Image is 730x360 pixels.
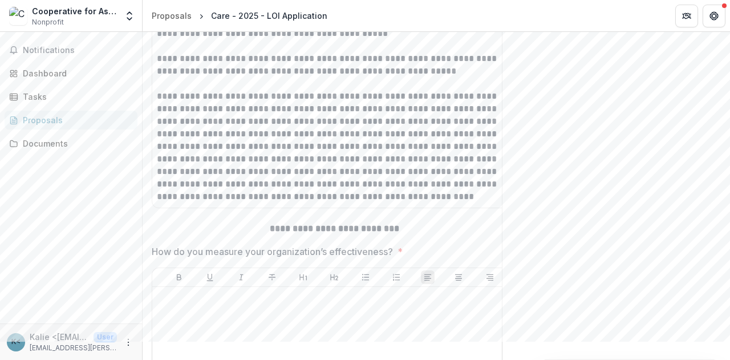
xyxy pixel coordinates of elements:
[421,270,435,284] button: Align Left
[675,5,698,27] button: Partners
[483,270,497,284] button: Align Right
[23,67,128,79] div: Dashboard
[94,332,117,342] p: User
[152,245,393,258] p: How do you measure your organization’s effectiveness?
[23,114,128,126] div: Proposals
[152,10,192,22] div: Proposals
[30,343,117,353] p: [EMAIL_ADDRESS][PERSON_NAME][DOMAIN_NAME]
[32,17,64,27] span: Nonprofit
[30,331,89,343] p: Kalie <[EMAIL_ADDRESS][PERSON_NAME][DOMAIN_NAME]>
[23,137,128,149] div: Documents
[147,7,332,24] nav: breadcrumb
[234,270,248,284] button: Italicize
[390,270,403,284] button: Ordered List
[5,41,137,59] button: Notifications
[23,91,128,103] div: Tasks
[211,10,327,22] div: Care - 2025 - LOI Application
[452,270,465,284] button: Align Center
[703,5,725,27] button: Get Help
[265,270,279,284] button: Strike
[327,270,341,284] button: Heading 2
[32,5,117,17] div: Cooperative for Assistance and Relief Everywhere, Inc.
[5,111,137,130] a: Proposals
[121,5,137,27] button: Open entity switcher
[147,7,196,24] a: Proposals
[172,270,186,284] button: Bold
[359,270,372,284] button: Bullet List
[121,335,135,349] button: More
[297,270,310,284] button: Heading 1
[23,46,133,55] span: Notifications
[11,338,21,346] div: Kalie <kalie.lasiter@care.org>
[5,87,137,106] a: Tasks
[5,64,137,83] a: Dashboard
[203,270,217,284] button: Underline
[9,7,27,25] img: Cooperative for Assistance and Relief Everywhere, Inc.
[5,134,137,153] a: Documents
